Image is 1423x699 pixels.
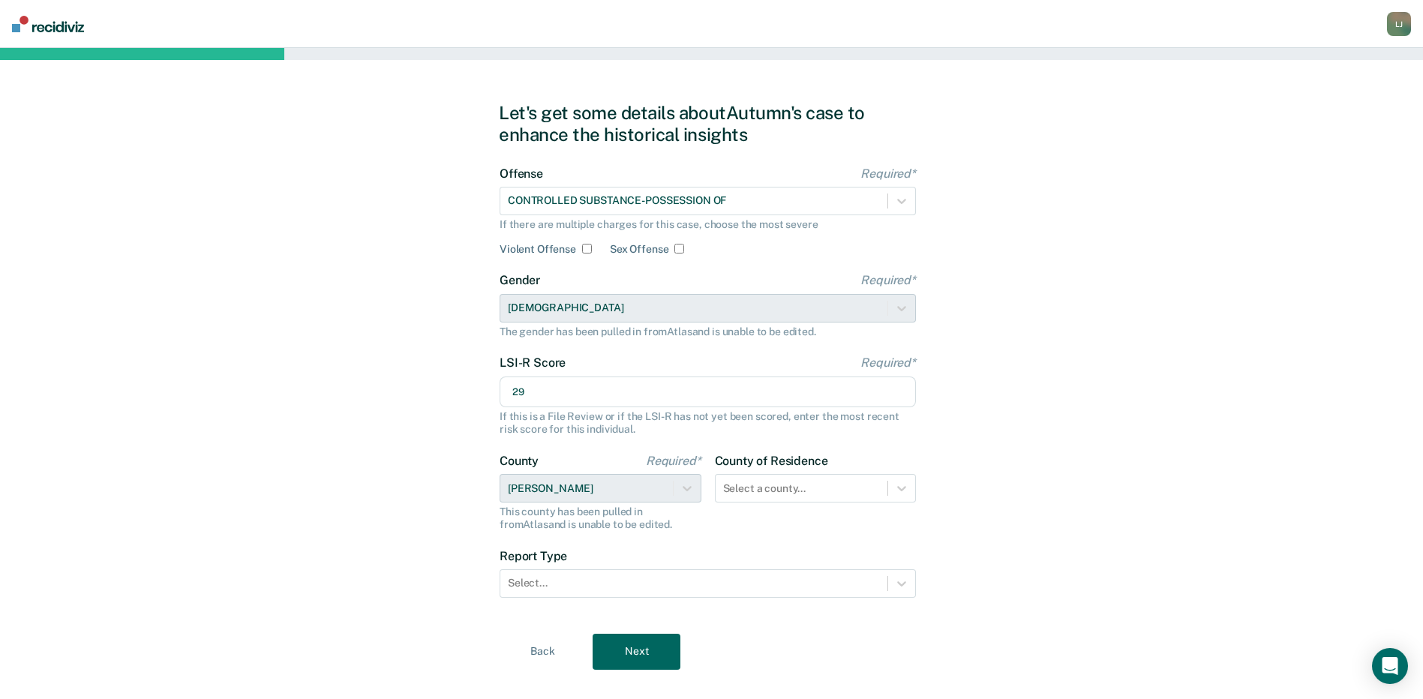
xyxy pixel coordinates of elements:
[860,355,916,370] span: Required*
[500,273,916,287] label: Gender
[1387,12,1411,36] div: L J
[500,410,916,436] div: If this is a File Review or if the LSI-R has not yet been scored, enter the most recent risk scor...
[610,243,668,256] label: Sex Offense
[860,166,916,181] span: Required*
[500,218,916,231] div: If there are multiple charges for this case, choose the most severe
[500,454,701,468] label: County
[593,634,680,670] button: Next
[646,454,701,468] span: Required*
[1372,648,1408,684] div: Open Intercom Messenger
[12,16,84,32] img: Recidiviz
[500,243,576,256] label: Violent Offense
[1387,12,1411,36] button: LJ
[499,102,924,145] div: Let's get some details about Autumn's case to enhance the historical insights
[500,325,916,338] div: The gender has been pulled in from Atlas and is unable to be edited.
[500,505,701,531] div: This county has been pulled in from Atlas and is unable to be edited.
[500,166,916,181] label: Offense
[500,355,916,370] label: LSI-R Score
[499,634,587,670] button: Back
[500,549,916,563] label: Report Type
[860,273,916,287] span: Required*
[715,454,917,468] label: County of Residence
